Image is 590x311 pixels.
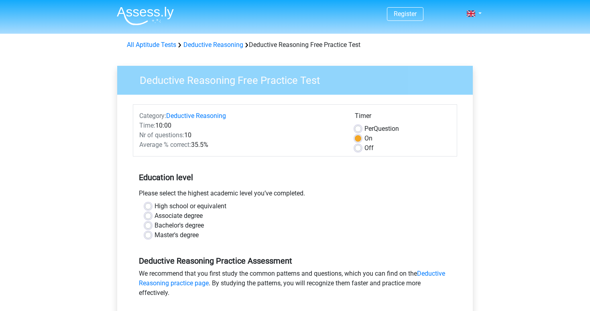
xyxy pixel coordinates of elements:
label: Master's degree [155,230,199,240]
div: Deductive Reasoning Free Practice Test [124,40,466,50]
a: Deductive Reasoning [183,41,243,49]
span: Average % correct: [139,141,191,148]
label: Off [364,143,374,153]
span: Nr of questions: [139,131,184,139]
a: All Aptitude Tests [127,41,176,49]
div: Timer [355,111,451,124]
label: Associate degree [155,211,203,221]
label: High school or equivalent [155,201,226,211]
h5: Education level [139,169,451,185]
h3: Deductive Reasoning Free Practice Test [130,71,467,87]
img: Assessly [117,6,174,25]
label: Bachelor's degree [155,221,204,230]
h5: Deductive Reasoning Practice Assessment [139,256,451,266]
span: Per [364,125,374,132]
span: Category: [139,112,166,120]
a: Deductive Reasoning [166,112,226,120]
div: We recommend that you first study the common patterns and questions, which you can find on the . ... [133,269,457,301]
span: Time: [139,122,155,129]
a: Register [394,10,417,18]
label: Question [364,124,399,134]
div: 35.5% [133,140,349,150]
label: On [364,134,372,143]
div: 10 [133,130,349,140]
div: Please select the highest academic level you’ve completed. [133,189,457,201]
div: 10:00 [133,121,349,130]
